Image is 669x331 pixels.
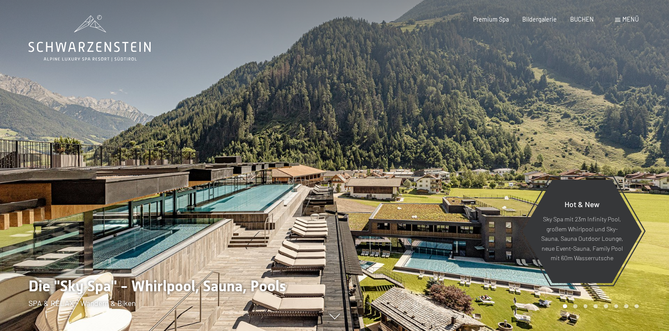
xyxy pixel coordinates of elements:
div: Carousel Pagination [560,304,638,309]
span: Menü [622,16,639,23]
a: Hot & New Sky Spa mit 23m Infinity Pool, großem Whirlpool und Sky-Sauna, Sauna Outdoor Lounge, ne... [522,179,642,284]
div: Carousel Page 7 [624,304,628,309]
div: Carousel Page 6 [614,304,619,309]
a: Premium Spa [473,16,509,23]
a: Bildergalerie [522,16,557,23]
span: Hot & New [565,199,600,209]
div: Carousel Page 1 (Current Slide) [563,304,567,309]
a: BUCHEN [570,16,594,23]
div: Carousel Page 5 [604,304,608,309]
div: Carousel Page 2 [573,304,577,309]
div: Carousel Page 3 [584,304,588,309]
div: Carousel Page 4 [593,304,598,309]
div: Carousel Page 8 [634,304,639,309]
p: Sky Spa mit 23m Infinity Pool, großem Whirlpool und Sky-Sauna, Sauna Outdoor Lounge, neue Event-S... [541,214,623,263]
